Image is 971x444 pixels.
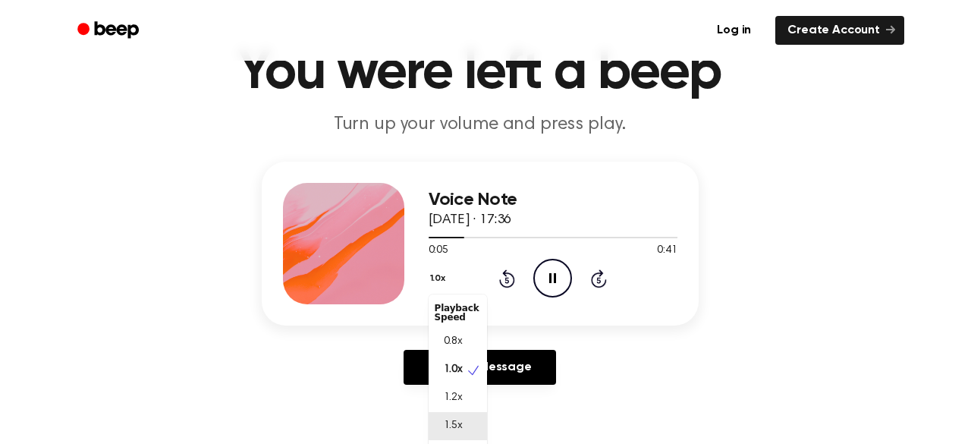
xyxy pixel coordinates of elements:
[444,334,463,350] span: 0.8x
[429,266,451,291] button: 1.0x
[429,298,487,328] div: Playback Speed
[444,418,463,434] span: 1.5x
[444,362,463,378] span: 1.0x
[444,390,463,406] span: 1.2x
